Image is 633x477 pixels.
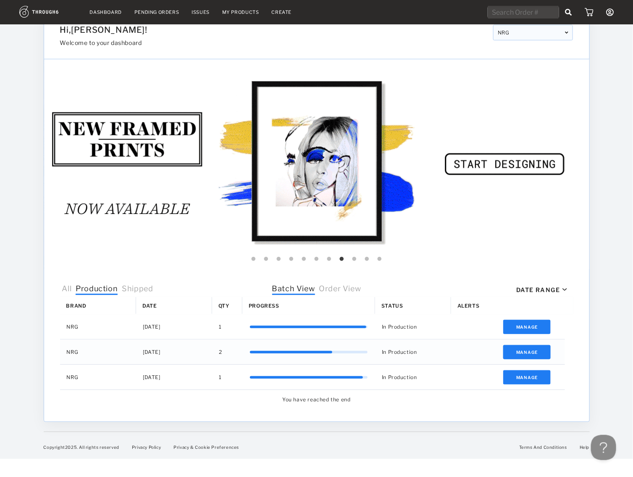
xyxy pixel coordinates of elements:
span: Qty [218,303,230,309]
button: 1 [250,255,258,264]
div: In Production [375,365,451,390]
span: Progress [249,303,279,309]
div: In Production [375,314,451,339]
h3: Welcome to your dashboard [60,39,487,46]
div: NRG [60,314,137,339]
a: Terms And Conditions [519,445,567,450]
button: Manage [503,370,551,385]
span: Copyright 2025 . All rights reserved [44,445,119,450]
button: 9 [350,255,359,264]
div: Press SPACE to select this row. [60,340,565,365]
div: NRG [493,25,573,40]
span: 1 [219,372,222,383]
span: 2 [219,347,222,358]
button: 11 [376,255,384,264]
span: All [62,284,72,295]
div: Press SPACE to select this row. [60,314,565,340]
span: 1 [219,322,222,332]
button: 10 [363,255,371,264]
span: Brand [66,303,87,309]
span: Status [381,303,403,309]
a: My Products [222,9,259,15]
span: Production [76,284,118,295]
span: You have reached the end [282,396,350,403]
button: 5 [300,255,308,264]
img: icon_caret_down_black.69fb8af9.svg [562,288,567,291]
div: Press SPACE to select this row. [60,365,565,390]
iframe: Toggle Customer Support [591,435,616,460]
a: Dashboard [90,9,122,15]
button: 3 [275,255,283,264]
a: Pending Orders [134,9,179,15]
button: Manage [503,345,551,359]
a: Privacy & Cookie Preferences [173,445,239,450]
button: 8 [338,255,346,264]
span: Date [142,303,157,309]
a: Create [272,9,292,15]
button: Manage [503,320,551,334]
span: Alerts [457,303,480,309]
span: Shipped [122,284,153,295]
img: logo.1c10ca64.svg [19,6,77,18]
img: f708b3c3-a355-4868-8fd2-fec99067431a.gif [44,59,589,269]
span: Batch View [272,284,315,295]
div: NRG [60,340,137,364]
div: [DATE] [136,314,212,339]
img: icon_cart.dab5cea1.svg [585,8,594,16]
button: 7 [325,255,334,264]
h1: Hi, [PERSON_NAME] ! [60,25,487,35]
input: Search Order # [488,6,559,18]
span: Order View [319,284,361,295]
button: 4 [287,255,296,264]
a: Help [580,445,589,450]
a: Privacy Policy [132,445,161,450]
button: 2 [262,255,271,264]
div: NRG [60,365,137,390]
a: Issues [192,9,210,15]
div: [DATE] [136,365,212,390]
div: In Production [375,340,451,364]
div: [DATE] [136,340,212,364]
button: 6 [313,255,321,264]
div: Date Range [517,286,560,293]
